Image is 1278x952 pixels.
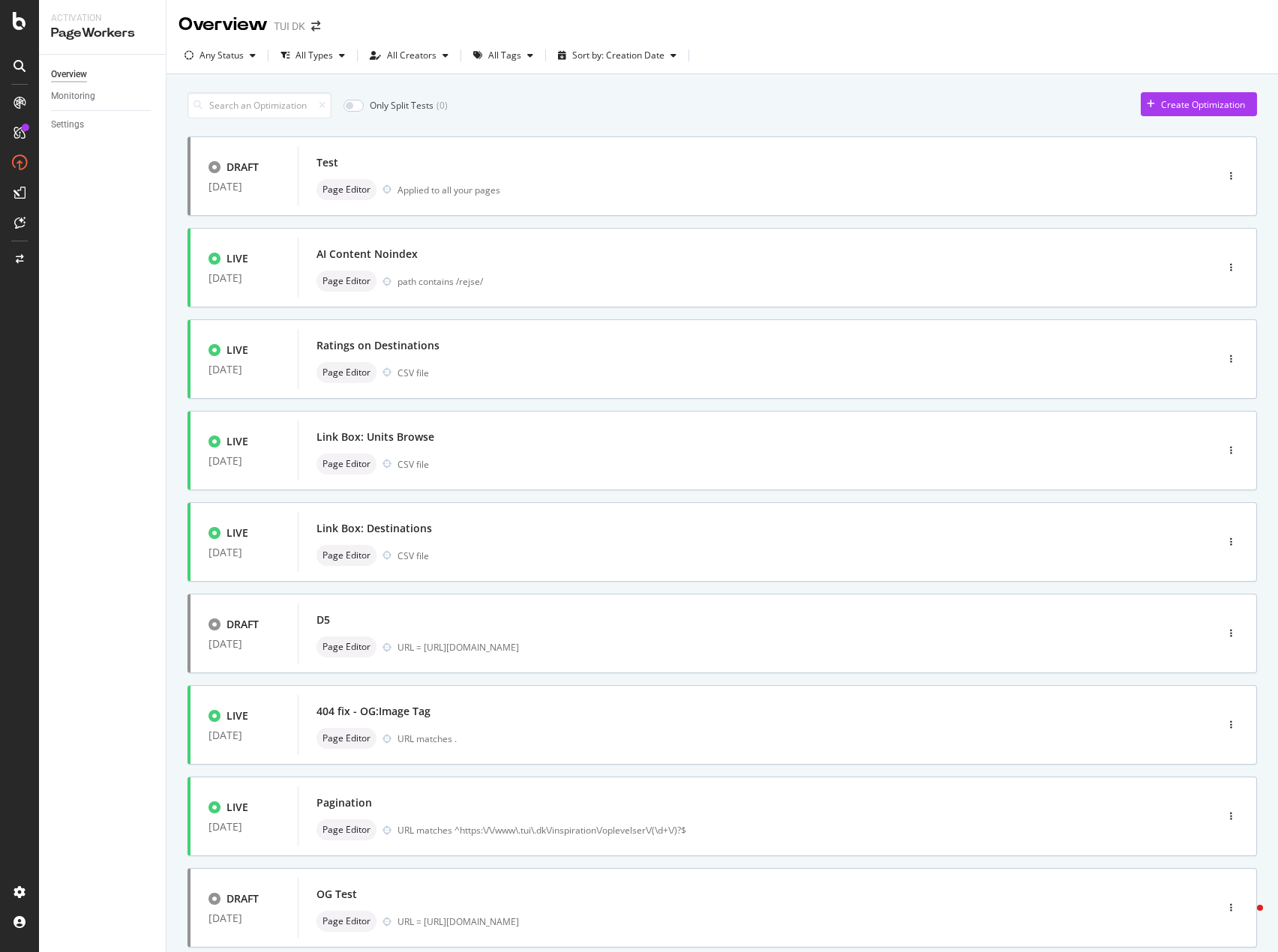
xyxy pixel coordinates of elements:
[387,51,436,60] div: All Creators
[316,430,434,445] div: Link Box: Units Browse
[208,912,280,924] div: [DATE]
[1161,98,1245,111] div: Create Optimization
[397,458,429,471] div: CSV file
[322,277,370,286] span: Page Editor
[572,51,664,60] div: Sort by: Creation Date
[208,546,280,558] div: [DATE]
[208,181,280,193] div: [DATE]
[436,99,448,112] div: ( 0 )
[226,251,248,266] div: LIVE
[552,43,682,67] button: Sort by: Creation Date
[51,88,95,104] div: Monitoring
[226,434,248,449] div: LIVE
[397,732,1152,745] div: URL matches .
[316,728,376,749] div: neutral label
[1227,901,1263,937] iframe: Intercom live chat
[187,92,331,118] input: Search an Optimization
[51,117,84,133] div: Settings
[226,343,248,358] div: LIVE
[397,641,1152,654] div: URL = [URL][DOMAIN_NAME]
[322,734,370,743] span: Page Editor
[316,454,376,475] div: neutral label
[322,642,370,651] span: Page Editor
[208,272,280,284] div: [DATE]
[364,43,454,67] button: All Creators
[397,549,429,562] div: CSV file
[226,708,248,723] div: LIVE
[274,43,351,67] button: All Types
[397,915,1152,928] div: URL = [URL][DOMAIN_NAME]
[208,364,280,376] div: [DATE]
[316,338,439,353] div: Ratings on Destinations
[316,247,418,262] div: AI Content Noindex
[226,891,259,906] div: DRAFT
[322,185,370,194] span: Page Editor
[316,636,376,657] div: neutral label
[397,275,1152,288] div: path contains /rejse/
[322,825,370,834] span: Page Editor
[178,43,262,67] button: Any Status
[322,551,370,560] span: Page Editor
[208,729,280,741] div: [DATE]
[51,67,155,82] a: Overview
[316,155,338,170] div: Test
[51,25,154,42] div: PageWorkers
[226,617,259,632] div: DRAFT
[208,638,280,650] div: [DATE]
[316,545,376,566] div: neutral label
[397,824,1152,837] div: URL matches ^https:\/\/www\.tui\.dk\/inspiration\/oplevelser\/(\d+\/)?$
[316,179,376,200] div: neutral label
[208,821,280,833] div: [DATE]
[467,43,539,67] button: All Tags
[316,911,376,932] div: neutral label
[322,460,370,469] span: Page Editor
[370,99,433,112] div: Only Split Tests
[226,160,259,175] div: DRAFT
[397,184,500,196] div: Applied to all your pages
[316,887,357,902] div: OG Test
[316,271,376,292] div: neutral label
[274,19,305,34] div: TUI DK
[316,521,432,536] div: Link Box: Destinations
[316,819,376,840] div: neutral label
[226,800,248,815] div: LIVE
[1141,92,1257,116] button: Create Optimization
[199,51,244,60] div: Any Status
[178,12,268,37] div: Overview
[295,51,333,60] div: All Types
[322,917,370,926] span: Page Editor
[316,612,330,627] div: D5
[51,117,155,133] a: Settings
[51,12,154,25] div: Activation
[322,368,370,377] span: Page Editor
[311,21,320,31] div: arrow-right-arrow-left
[51,88,155,104] a: Monitoring
[51,67,87,82] div: Overview
[316,704,430,719] div: 404 fix - OG:Image Tag
[226,525,248,540] div: LIVE
[397,367,429,379] div: CSV file
[488,51,521,60] div: All Tags
[316,362,376,383] div: neutral label
[316,795,372,810] div: Pagination
[208,455,280,467] div: [DATE]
